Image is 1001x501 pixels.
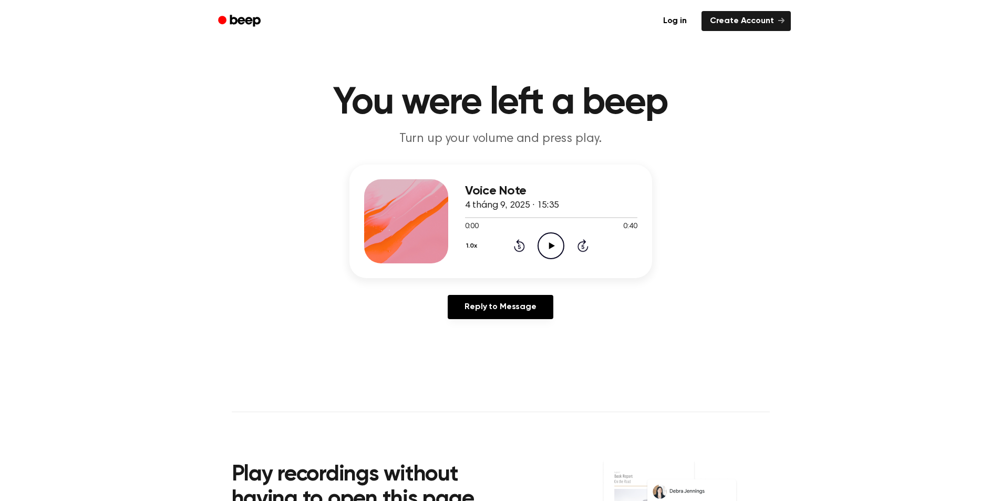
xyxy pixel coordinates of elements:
h1: You were left a beep [232,84,770,122]
a: Log in [655,11,695,31]
a: Beep [211,11,270,32]
span: 0:00 [465,221,479,232]
p: Turn up your volume and press play. [299,130,703,148]
a: Create Account [701,11,791,31]
button: 1.0x [465,237,481,255]
h3: Voice Note [465,184,637,198]
a: Reply to Message [448,295,553,319]
span: 0:40 [623,221,637,232]
span: 4 tháng 9, 2025 · 15:35 [465,201,559,210]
